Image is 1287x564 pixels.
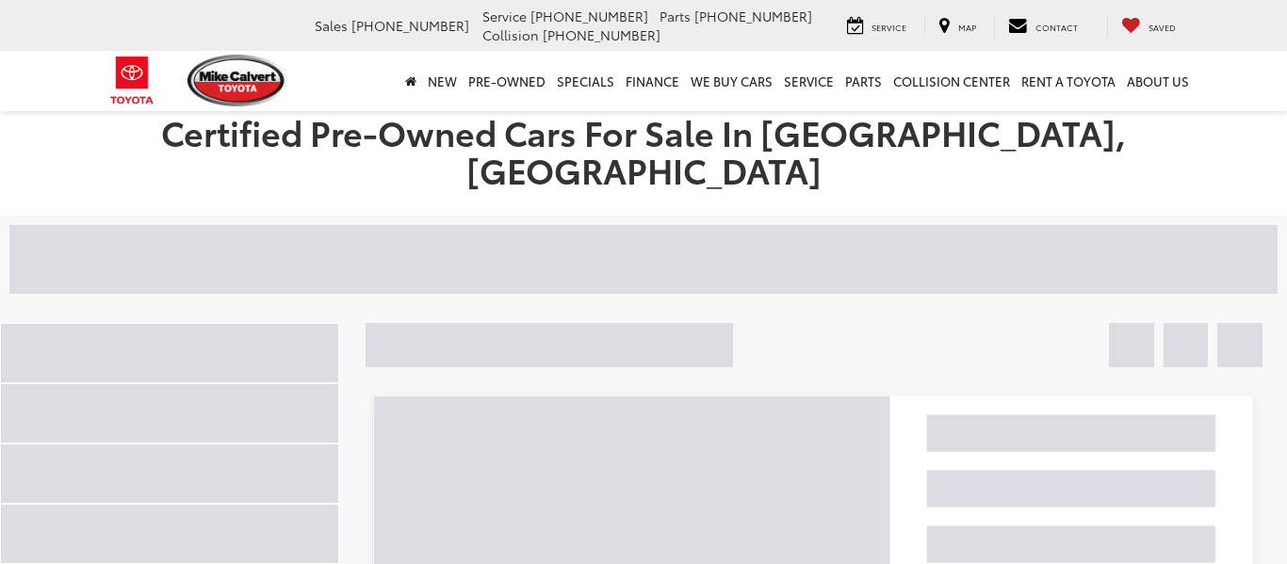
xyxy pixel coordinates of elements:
[994,16,1092,37] a: Contact
[399,51,422,111] a: Home
[958,21,976,33] span: Map
[1121,51,1195,111] a: About Us
[694,7,812,25] span: [PHONE_NUMBER]
[1149,21,1176,33] span: Saved
[422,51,463,111] a: New
[97,50,168,111] img: Toyota
[543,25,660,44] span: [PHONE_NUMBER]
[839,51,888,111] a: Parts
[351,16,469,35] span: [PHONE_NUMBER]
[620,51,685,111] a: Finance
[187,55,287,106] img: Mike Calvert Toyota
[660,7,691,25] span: Parts
[315,16,348,35] span: Sales
[685,51,778,111] a: WE BUY CARS
[778,51,839,111] a: Service
[1107,16,1190,37] a: My Saved Vehicles
[530,7,648,25] span: [PHONE_NUMBER]
[1016,51,1121,111] a: Rent a Toyota
[872,21,906,33] span: Service
[833,16,920,37] a: Service
[463,51,551,111] a: Pre-Owned
[482,25,539,44] span: Collision
[924,16,990,37] a: Map
[1035,21,1078,33] span: Contact
[551,51,620,111] a: Specials
[888,51,1016,111] a: Collision Center
[482,7,527,25] span: Service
